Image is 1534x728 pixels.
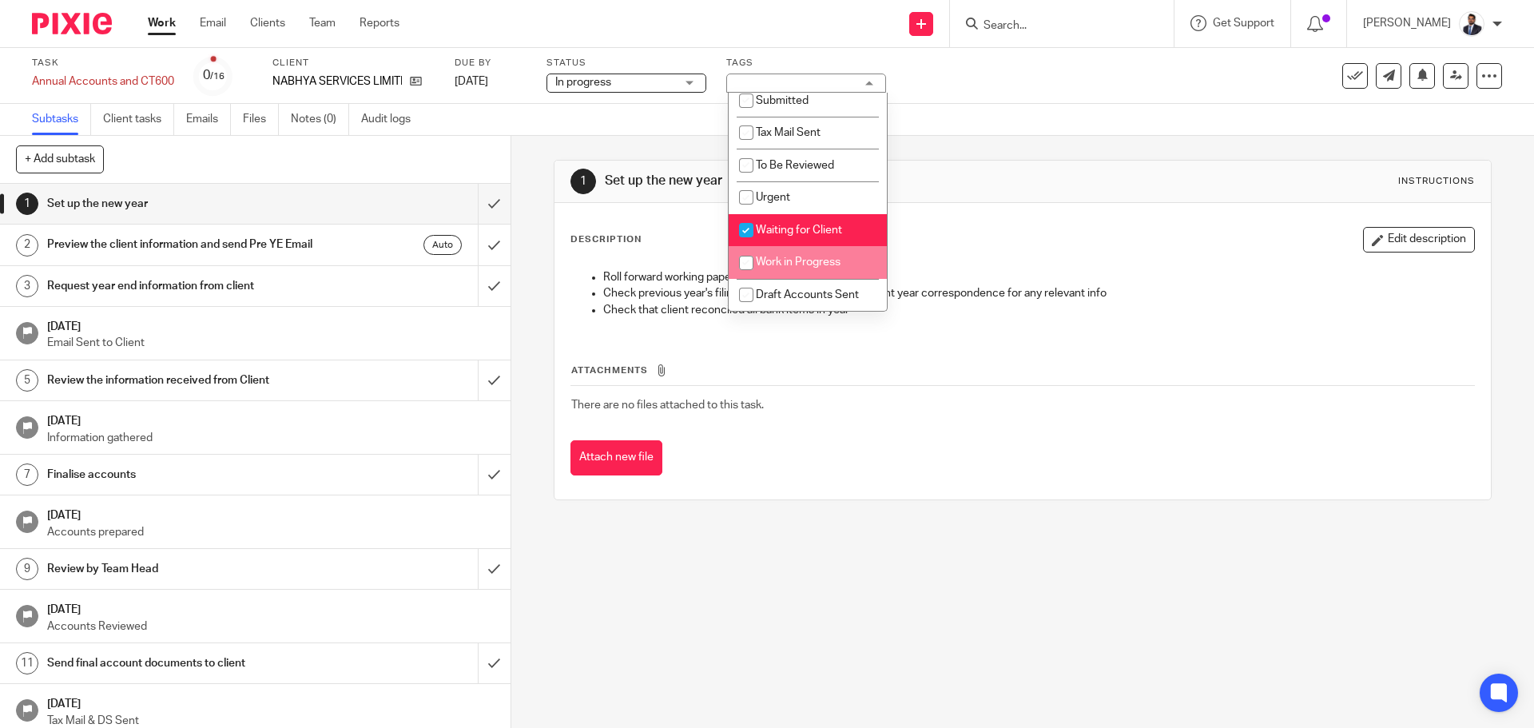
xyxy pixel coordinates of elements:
p: Description [570,233,642,246]
div: 1 [16,193,38,215]
div: 11 [16,652,38,674]
a: Clients [250,15,285,31]
div: 9 [16,558,38,580]
h1: [DATE] [47,692,495,712]
input: Search [982,19,1126,34]
a: Notes (0) [291,104,349,135]
a: Files [243,104,279,135]
label: Client [272,57,435,70]
a: Email [200,15,226,31]
h1: Finalise accounts [47,463,324,487]
div: 5 [16,369,38,392]
div: Auto [423,235,462,255]
small: /16 [210,72,225,81]
img: _MG_2399_1.jpg [1459,11,1484,37]
p: Information gathered [47,430,495,446]
h1: [DATE] [47,598,495,618]
span: [DATE] [455,76,488,87]
span: There are no files attached to this task. [571,400,764,411]
span: Tax Mail Sent [756,127,821,138]
a: Work [148,15,176,31]
div: 1 [570,169,596,194]
a: Emails [186,104,231,135]
button: Attach new file [570,440,662,476]
span: To Be Reviewed [756,160,834,171]
span: Attachments [571,366,648,375]
p: Roll forward working papers [603,269,1473,285]
h1: Review by Team Head [47,557,324,581]
a: Team [309,15,336,31]
span: Work in Progress [756,257,841,268]
p: Check previous year's filings, meeting minutes and current year correspondence for any relevant info [603,285,1473,301]
button: + Add subtask [16,145,104,173]
label: Due by [455,57,527,70]
img: Pixie [32,13,112,34]
h1: [DATE] [47,409,495,429]
h1: Preview the client information and send Pre YE Email [47,233,324,257]
span: In progress [555,77,611,88]
a: Subtasks [32,104,91,135]
div: Annual Accounts and CT600 [32,74,174,90]
p: Check that client reconciled all bank items in year [603,302,1473,318]
button: Edit description [1363,227,1475,253]
p: [PERSON_NAME] [1363,15,1451,31]
label: Task [32,57,174,70]
div: 0 [203,66,225,85]
span: Urgent [756,192,790,203]
div: Instructions [1398,175,1475,188]
span: Waiting for Client [756,225,842,236]
a: Reports [360,15,399,31]
p: Accounts Reviewed [47,619,495,635]
h1: Set up the new year [47,192,324,216]
a: Audit logs [361,104,423,135]
div: 3 [16,275,38,297]
h1: Review the information received from Client [47,368,324,392]
a: Client tasks [103,104,174,135]
p: NABHYA SERVICES LIMITED [272,74,402,90]
div: 7 [16,463,38,486]
p: Accounts prepared [47,524,495,540]
h1: [DATE] [47,315,495,335]
label: Status [546,57,706,70]
label: Tags [726,57,886,70]
h1: [DATE] [47,503,495,523]
span: Draft Accounts Sent [756,289,859,300]
span: Submitted [756,95,809,106]
p: Email Sent to Client [47,335,495,351]
span: Get Support [1213,18,1274,29]
h1: Send final account documents to client [47,651,324,675]
div: 2 [16,234,38,257]
h1: Request year end information from client [47,274,324,298]
h1: Set up the new year [605,173,1057,189]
